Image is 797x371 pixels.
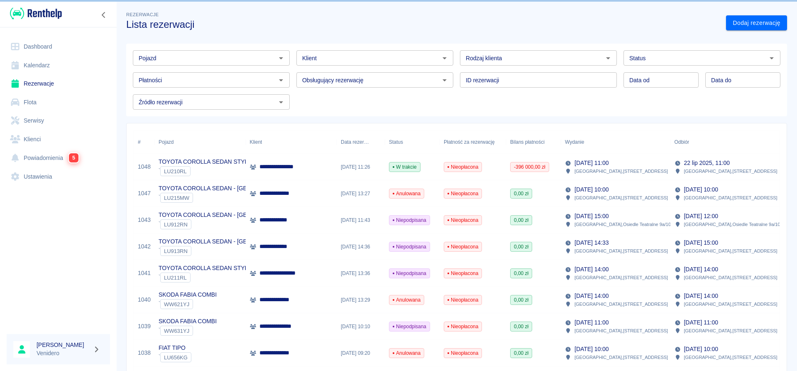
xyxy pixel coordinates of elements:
[389,130,403,154] div: Status
[684,185,718,194] p: [DATE] 10:00
[7,37,110,56] a: Dashboard
[134,130,154,154] div: #
[575,247,668,255] p: [GEOGRAPHIC_DATA] , [STREET_ADDRESS]
[138,216,151,224] a: 1043
[389,349,424,357] span: Anulowana
[159,184,297,193] p: TOYOTA COROLLA SEDAN - [GEOGRAPHIC_DATA]
[7,130,110,149] a: Klienci
[444,349,482,357] span: Nieopłacona
[684,265,718,274] p: [DATE] 14:00
[511,323,532,330] span: 0,00 zł
[154,130,246,154] div: Pojazd
[602,52,614,64] button: Otwórz
[444,216,482,224] span: Nieopłacona
[161,221,191,228] span: LU912RN
[575,194,668,201] p: [GEOGRAPHIC_DATA] , [STREET_ADDRESS]
[389,323,430,330] span: Niepodpisana
[7,56,110,75] a: Kalendarz
[575,265,609,274] p: [DATE] 14:00
[161,354,191,361] span: LU656KG
[689,136,701,148] button: Sort
[444,270,482,277] span: Nieopłacona
[37,349,90,358] p: Venidero
[766,52,777,64] button: Otwórz
[159,130,174,154] div: Pojazd
[670,130,780,154] div: Odbiór
[69,153,79,162] span: 5
[161,301,193,307] span: WW621YJ
[561,130,670,154] div: Wydanie
[389,270,430,277] span: Niepodpisana
[705,72,780,88] input: DD.MM.YYYY
[275,96,287,108] button: Otwórz
[511,216,532,224] span: 0,00 zł
[575,212,609,221] p: [DATE] 15:00
[159,290,217,299] p: SKODA FABIA COMBI
[575,327,668,334] p: [GEOGRAPHIC_DATA] , [STREET_ADDRESS]
[444,243,482,251] span: Nieopłacona
[623,72,699,88] input: DD.MM.YYYY
[7,167,110,186] a: Ustawienia
[159,352,191,362] div: `
[159,219,297,229] div: `
[684,274,777,281] p: [GEOGRAPHIC_DATA] , [STREET_ADDRESS]
[7,148,110,167] a: Powiadomienia5
[444,163,482,171] span: Nieopłacona
[337,287,385,313] div: [DATE] 13:29
[337,260,385,287] div: [DATE] 13:36
[250,130,262,154] div: Klient
[511,296,532,304] span: 0,00 zł
[275,52,287,64] button: Otwórz
[575,238,609,247] p: [DATE] 14:33
[337,340,385,366] div: [DATE] 09:20
[159,317,217,326] p: SKODA FABIA COMBI
[575,221,733,228] p: [GEOGRAPHIC_DATA] , Osiedle Teatralne 9a/10- Biuro [GEOGRAPHIC_DATA]
[159,246,297,256] div: `
[511,190,532,197] span: 0,00 zł
[444,323,482,330] span: Nieopłacona
[159,157,317,166] p: TOYOTA COROLLA SEDAN STYLE - [GEOGRAPHIC_DATA]
[389,243,430,251] span: Niepodpisana
[7,93,110,112] a: Flota
[684,318,718,327] p: [DATE] 11:00
[389,216,430,224] span: Niepodpisana
[439,74,450,86] button: Otwórz
[575,159,609,167] p: [DATE] 11:00
[161,275,190,281] span: LU211RL
[675,130,689,154] div: Odbiór
[389,296,424,304] span: Anulowana
[138,322,151,331] a: 1039
[684,194,777,201] p: [GEOGRAPHIC_DATA] , [STREET_ADDRESS]
[7,111,110,130] a: Serwisy
[684,300,777,308] p: [GEOGRAPHIC_DATA] , [STREET_ADDRESS]
[159,193,297,203] div: `
[98,10,110,20] button: Zwiń nawigację
[337,154,385,180] div: [DATE] 11:26
[159,326,217,336] div: `
[440,130,506,154] div: Płatność za rezerwację
[511,243,532,251] span: 0,00 zł
[575,274,668,281] p: [GEOGRAPHIC_DATA] , [STREET_ADDRESS]
[510,130,545,154] div: Bilans płatności
[37,341,90,349] h6: [PERSON_NAME]
[159,166,317,176] div: `
[389,163,420,171] span: W trakcie
[369,136,381,148] button: Sort
[511,349,532,357] span: 0,00 zł
[684,212,718,221] p: [DATE] 12:00
[138,295,151,304] a: 1040
[337,180,385,207] div: [DATE] 13:27
[684,354,777,361] p: [GEOGRAPHIC_DATA] , [STREET_ADDRESS]
[444,296,482,304] span: Nieopłacona
[159,273,252,283] div: `
[341,130,369,154] div: Data rezerwacji
[161,328,193,334] span: WW631YJ
[159,211,297,219] p: TOYOTA COROLLA SEDAN - [GEOGRAPHIC_DATA]
[575,354,668,361] p: [GEOGRAPHIC_DATA] , [STREET_ADDRESS]
[511,270,532,277] span: 0,00 zł
[159,264,252,273] p: TOYOTA COROLLA SEDAN STYLE
[684,327,777,334] p: [GEOGRAPHIC_DATA] , [STREET_ADDRESS]
[684,292,718,300] p: [DATE] 14:00
[444,130,495,154] div: Płatność za rezerwację
[7,7,62,20] a: Renthelp logo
